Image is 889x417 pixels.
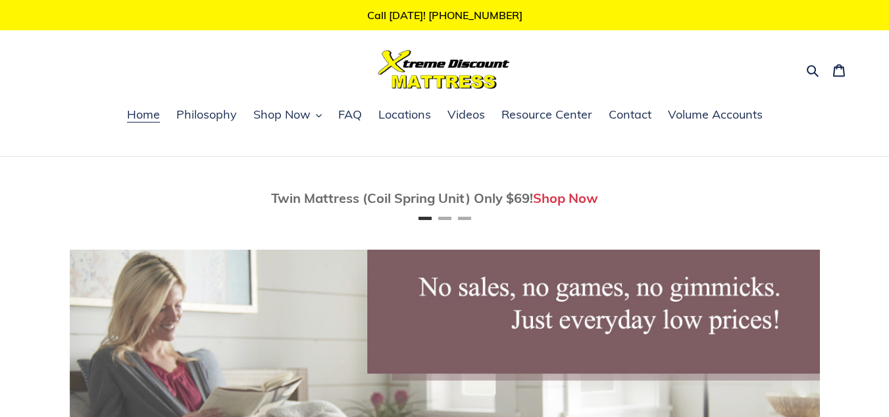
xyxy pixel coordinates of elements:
img: Xtreme Discount Mattress [378,50,510,89]
span: Philosophy [176,107,237,123]
a: Philosophy [170,105,243,125]
button: Page 3 [458,217,471,220]
button: Page 2 [438,217,451,220]
span: Resource Center [501,107,592,123]
span: Twin Mattress (Coil Spring Unit) Only $69! [271,190,533,206]
a: Videos [441,105,492,125]
a: Contact [602,105,658,125]
a: Home [120,105,166,125]
a: Shop Now [533,190,598,206]
span: Volume Accounts [668,107,763,123]
button: Page 1 [419,217,432,220]
span: Home [127,107,160,123]
a: FAQ [332,105,368,125]
button: Shop Now [247,105,328,125]
a: Volume Accounts [661,105,769,125]
span: Locations [378,107,431,123]
span: Shop Now [253,107,311,123]
a: Resource Center [495,105,599,125]
span: Contact [609,107,651,123]
span: Videos [447,107,485,123]
a: Locations [372,105,438,125]
span: FAQ [338,107,362,123]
